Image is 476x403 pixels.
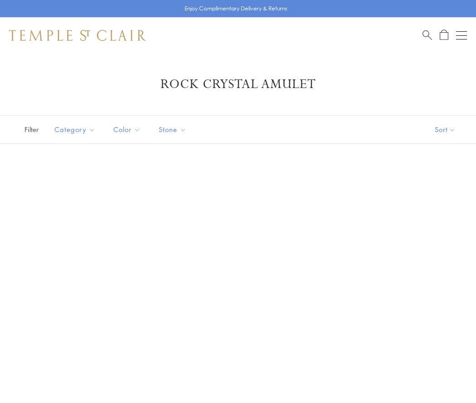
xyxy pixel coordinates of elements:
[48,119,102,140] button: Category
[456,30,467,41] button: Open navigation
[185,4,287,13] p: Enjoy Complimentary Delivery & Returns
[154,124,193,135] span: Stone
[23,76,453,93] h1: Rock Crystal Amulet
[50,124,102,135] span: Category
[414,116,476,143] button: Show sort by
[9,30,146,41] img: Temple St. Clair
[152,119,193,140] button: Stone
[109,124,147,135] span: Color
[440,29,448,41] a: Open Shopping Bag
[107,119,147,140] button: Color
[423,29,432,41] a: Search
